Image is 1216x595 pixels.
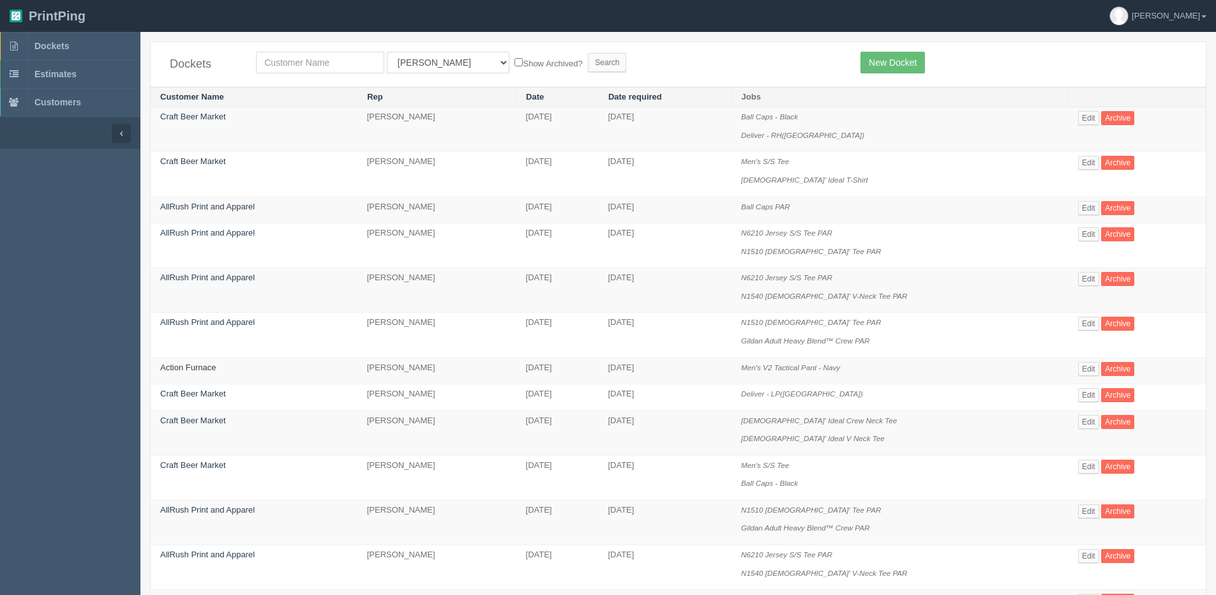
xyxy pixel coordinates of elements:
[516,107,599,152] td: [DATE]
[1078,317,1099,331] a: Edit
[598,223,732,268] td: [DATE]
[741,506,881,514] i: N1510 [DEMOGRAPHIC_DATA]' Tee PAR
[357,107,516,152] td: [PERSON_NAME]
[160,228,255,237] a: AllRush Print and Apparel
[160,156,226,166] a: Craft Beer Market
[1078,362,1099,376] a: Edit
[860,52,925,73] a: New Docket
[170,58,237,71] h4: Dockets
[357,197,516,223] td: [PERSON_NAME]
[514,58,523,66] input: Show Archived?
[160,460,226,470] a: Craft Beer Market
[1101,111,1134,125] a: Archive
[1101,156,1134,170] a: Archive
[741,229,832,237] i: N6210 Jersey S/S Tee PAR
[516,410,599,455] td: [DATE]
[516,197,599,223] td: [DATE]
[1078,111,1099,125] a: Edit
[1078,201,1099,215] a: Edit
[1078,156,1099,170] a: Edit
[357,223,516,268] td: [PERSON_NAME]
[256,52,384,73] input: Customer Name
[741,479,798,487] i: Ball Caps - Black
[598,500,732,545] td: [DATE]
[357,500,516,545] td: [PERSON_NAME]
[34,97,81,107] span: Customers
[741,550,832,559] i: N6210 Jersey S/S Tee PAR
[160,92,224,102] a: Customer Name
[10,10,22,22] img: logo-3e63b451c926e2ac314895c53de4908e5d424f24456219fb08d385ab2e579770.png
[160,317,255,327] a: AllRush Print and Apparel
[357,545,516,590] td: [PERSON_NAME]
[1078,415,1099,429] a: Edit
[516,152,599,197] td: [DATE]
[516,313,599,358] td: [DATE]
[367,92,383,102] a: Rep
[1101,201,1134,215] a: Archive
[741,416,897,425] i: [DEMOGRAPHIC_DATA]' Ideal Crew Neck Tee
[598,384,732,411] td: [DATE]
[1078,460,1099,474] a: Edit
[1078,227,1099,241] a: Edit
[34,41,69,51] span: Dockets
[741,112,798,121] i: Ball Caps - Black
[741,523,869,532] i: Gildan Adult Heavy Blend™ Crew PAR
[526,92,544,102] a: Date
[598,313,732,358] td: [DATE]
[1101,415,1134,429] a: Archive
[741,292,908,300] i: N1540 [DEMOGRAPHIC_DATA]' V-Neck Tee PAR
[1078,549,1099,563] a: Edit
[357,358,516,384] td: [PERSON_NAME]
[1110,7,1128,25] img: avatar_default-7531ab5dedf162e01f1e0bb0964e6a185e93c5c22dfe317fb01d7f8cd2b1632c.jpg
[598,107,732,152] td: [DATE]
[741,461,789,469] i: Men's S/S Tee
[741,202,790,211] i: Ball Caps PAR
[741,318,881,326] i: N1510 [DEMOGRAPHIC_DATA]' Tee PAR
[160,112,226,121] a: Craft Beer Market
[1101,317,1134,331] a: Archive
[598,197,732,223] td: [DATE]
[357,455,516,500] td: [PERSON_NAME]
[516,545,599,590] td: [DATE]
[741,176,868,184] i: [DEMOGRAPHIC_DATA]' Ideal T-Shirt
[160,389,226,398] a: Craft Beer Market
[516,455,599,500] td: [DATE]
[357,313,516,358] td: [PERSON_NAME]
[516,500,599,545] td: [DATE]
[160,505,255,515] a: AllRush Print and Apparel
[741,336,869,345] i: Gildan Adult Heavy Blend™ Crew PAR
[1078,272,1099,286] a: Edit
[741,389,863,398] i: Deliver - LP([GEOGRAPHIC_DATA])
[588,53,626,72] input: Search
[598,268,732,313] td: [DATE]
[741,273,832,282] i: N6210 Jersey S/S Tee PAR
[598,152,732,197] td: [DATE]
[1101,272,1134,286] a: Archive
[741,363,840,372] i: Men's V2 Tactical Pant - Navy
[160,416,226,425] a: Craft Beer Market
[357,410,516,455] td: [PERSON_NAME]
[357,268,516,313] td: [PERSON_NAME]
[741,569,908,577] i: N1540 [DEMOGRAPHIC_DATA]' V-Neck Tee PAR
[160,550,255,559] a: AllRush Print and Apparel
[1101,460,1134,474] a: Archive
[732,87,1069,107] th: Jobs
[516,223,599,268] td: [DATE]
[741,131,864,139] i: Deliver - RH([GEOGRAPHIC_DATA])
[1078,388,1099,402] a: Edit
[516,358,599,384] td: [DATE]
[160,363,216,372] a: Action Furnace
[1078,504,1099,518] a: Edit
[608,92,662,102] a: Date required
[357,384,516,411] td: [PERSON_NAME]
[516,384,599,411] td: [DATE]
[598,545,732,590] td: [DATE]
[741,157,789,165] i: Men's S/S Tee
[357,152,516,197] td: [PERSON_NAME]
[598,410,732,455] td: [DATE]
[34,69,77,79] span: Estimates
[1101,549,1134,563] a: Archive
[1101,504,1134,518] a: Archive
[160,273,255,282] a: AllRush Print and Apparel
[1101,227,1134,241] a: Archive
